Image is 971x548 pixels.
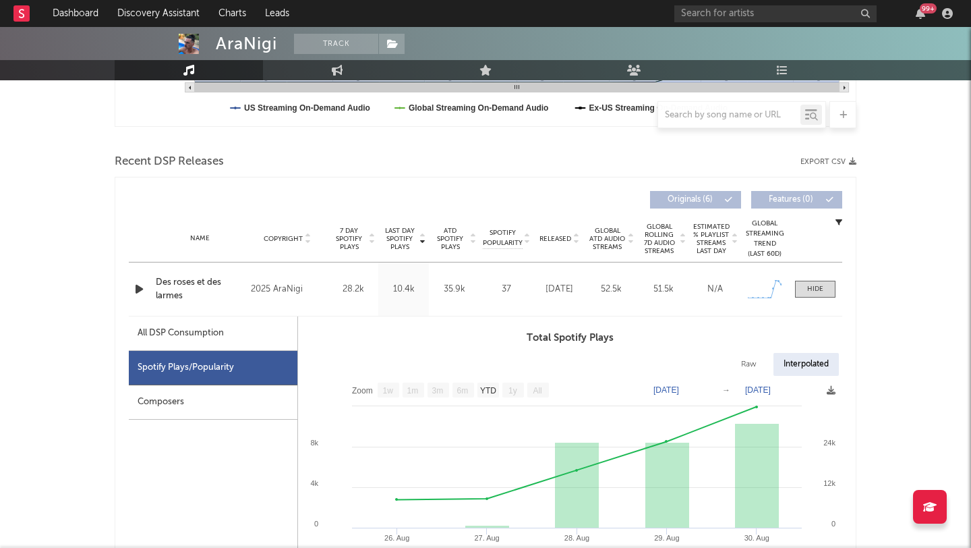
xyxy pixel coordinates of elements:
[432,227,468,251] span: ATD Spotify Plays
[310,439,318,447] text: 8k
[823,439,835,447] text: 24k
[659,196,721,204] span: Originals ( 6 )
[751,191,842,209] button: Features(0)
[722,385,730,395] text: →
[589,227,626,251] span: Global ATD Audio Streams
[641,283,686,296] div: 51.5k
[457,386,469,395] text: 6m
[432,283,476,296] div: 35.9k
[760,196,822,204] span: Features ( 0 )
[920,3,937,13] div: 99 +
[744,534,769,542] text: 30. Aug
[831,520,835,528] text: 0
[508,386,517,395] text: 1y
[138,325,224,341] div: All DSP Consumption
[537,283,582,296] div: [DATE]
[658,110,800,121] input: Search by song name or URL
[533,386,541,395] text: All
[564,534,589,542] text: 28. Aug
[251,281,324,298] div: 2025 AraNigi
[310,479,318,487] text: 4k
[653,385,679,395] text: [DATE]
[800,158,856,166] button: Export CSV
[693,223,730,255] span: Estimated % Playlist Streams Last Day
[382,227,417,251] span: Last Day Spotify Plays
[589,283,634,296] div: 52.5k
[916,8,925,19] button: 99+
[382,283,425,296] div: 10.4k
[744,219,785,259] div: Global Streaming Trend (Last 60D)
[773,353,839,376] div: Interpolated
[731,353,767,376] div: Raw
[483,283,530,296] div: 37
[650,191,741,209] button: Originals(6)
[129,351,297,385] div: Spotify Plays/Popularity
[674,5,877,22] input: Search for artists
[483,228,523,248] span: Spotify Popularity
[383,386,394,395] text: 1w
[115,154,224,170] span: Recent DSP Releases
[823,479,835,487] text: 12k
[156,234,244,244] div: Name
[129,317,297,351] div: All DSP Consumption
[432,386,444,395] text: 3m
[745,385,771,395] text: [DATE]
[216,34,277,54] div: AraNigi
[294,34,378,54] button: Track
[298,330,842,346] h3: Total Spotify Plays
[352,386,373,395] text: Zoom
[654,534,679,542] text: 29. Aug
[156,276,244,302] a: Des roses et des larmes
[331,283,375,296] div: 28.2k
[129,385,297,420] div: Composers
[314,520,318,528] text: 0
[264,235,303,243] span: Copyright
[384,534,409,542] text: 26. Aug
[641,223,678,255] span: Global Rolling 7D Audio Streams
[693,283,738,296] div: N/A
[331,227,367,251] span: 7 Day Spotify Plays
[407,386,419,395] text: 1m
[539,235,571,243] span: Released
[480,386,496,395] text: YTD
[474,534,499,542] text: 27. Aug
